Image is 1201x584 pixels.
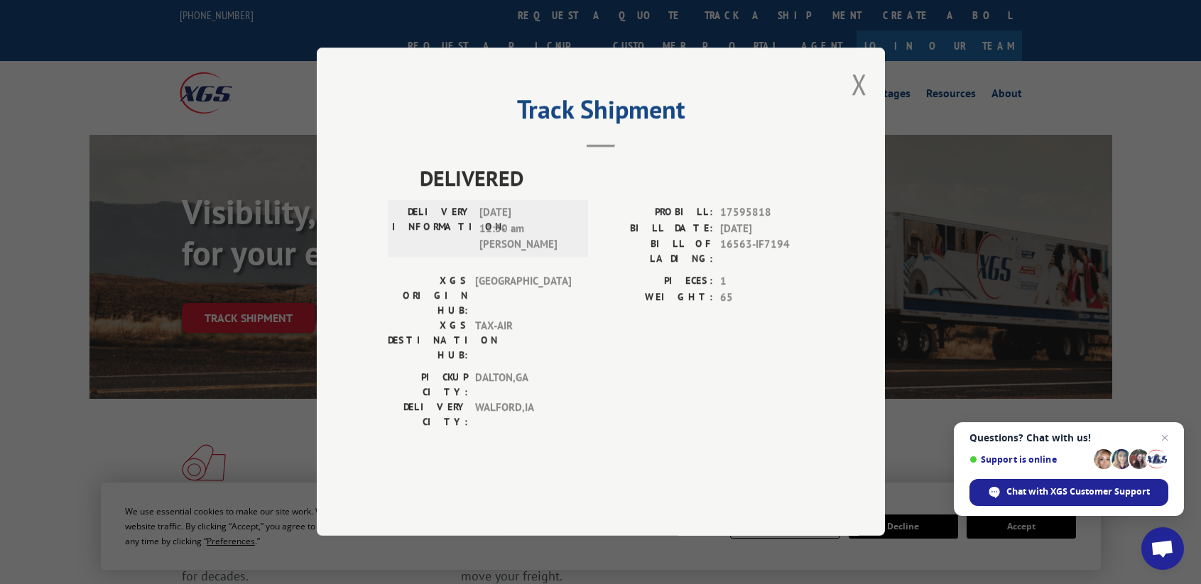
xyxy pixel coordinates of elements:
[388,370,468,400] label: PICKUP CITY:
[1006,485,1150,498] span: Chat with XGS Customer Support
[420,162,814,194] span: DELIVERED
[475,370,571,400] span: DALTON , GA
[969,432,1168,443] span: Questions? Chat with us!
[720,221,814,237] span: [DATE]
[1141,527,1184,570] div: Open chat
[601,221,713,237] label: BILL DATE:
[720,237,814,267] span: 16563-IF7194
[969,454,1089,465] span: Support is online
[475,319,571,363] span: TAX-AIR
[388,400,468,430] label: DELIVERY CITY:
[601,274,713,290] label: PIECES:
[601,205,713,221] label: PROBILL:
[392,205,472,253] label: DELIVERY INFORMATION:
[969,479,1168,506] div: Chat with XGS Customer Support
[601,290,713,306] label: WEIGHT:
[475,274,571,319] span: [GEOGRAPHIC_DATA]
[1156,429,1173,446] span: Close chat
[388,274,468,319] label: XGS ORIGIN HUB:
[720,205,814,221] span: 17595818
[388,99,814,126] h2: Track Shipment
[475,400,571,430] span: WALFORD , IA
[852,65,867,103] button: Close modal
[720,290,814,306] span: 65
[388,319,468,363] label: XGS DESTINATION HUB:
[479,205,575,253] span: [DATE] 11:30 am [PERSON_NAME]
[720,274,814,290] span: 1
[601,237,713,267] label: BILL OF LADING:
